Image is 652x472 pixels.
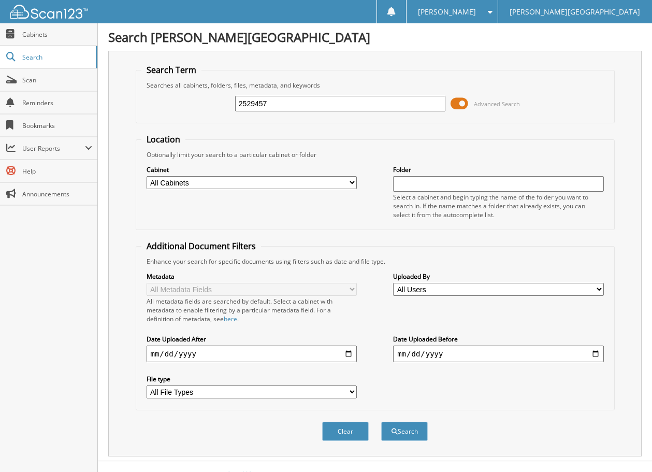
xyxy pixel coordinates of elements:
[22,167,92,176] span: Help
[22,121,92,130] span: Bookmarks
[147,346,357,362] input: start
[22,30,92,39] span: Cabinets
[22,144,85,153] span: User Reports
[393,272,603,281] label: Uploaded By
[141,81,609,90] div: Searches all cabinets, folders, files, metadata, and keywords
[141,257,609,266] div: Enhance your search for specific documents using filters such as date and file type.
[393,346,603,362] input: end
[141,64,201,76] legend: Search Term
[322,422,369,441] button: Clear
[147,272,357,281] label: Metadata
[108,28,642,46] h1: Search [PERSON_NAME][GEOGRAPHIC_DATA]
[147,297,357,323] div: All metadata fields are searched by default. Select a cabinet with metadata to enable filtering b...
[22,190,92,198] span: Announcements
[10,5,88,19] img: scan123-logo-white.svg
[147,165,357,174] label: Cabinet
[141,150,609,159] div: Optionally limit your search to a particular cabinet or folder
[381,422,428,441] button: Search
[224,314,237,323] a: here
[141,134,185,145] legend: Location
[393,335,603,344] label: Date Uploaded Before
[418,9,476,15] span: [PERSON_NAME]
[147,375,357,383] label: File type
[393,165,603,174] label: Folder
[22,53,91,62] span: Search
[510,9,640,15] span: [PERSON_NAME][GEOGRAPHIC_DATA]
[393,193,603,219] div: Select a cabinet and begin typing the name of the folder you want to search in. If the name match...
[147,335,357,344] label: Date Uploaded After
[22,76,92,84] span: Scan
[22,98,92,107] span: Reminders
[474,100,520,108] span: Advanced Search
[141,240,261,252] legend: Additional Document Filters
